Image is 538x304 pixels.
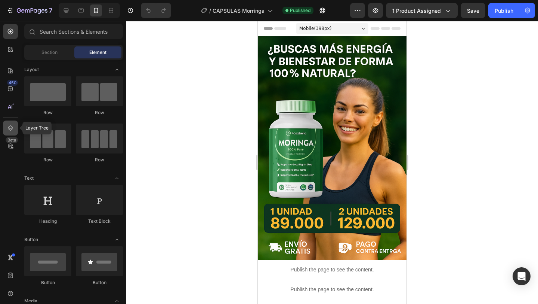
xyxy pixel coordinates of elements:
div: Heading [24,218,71,225]
span: Save [467,7,479,14]
div: Button [24,279,71,286]
p: 7 [49,6,52,15]
div: Row [24,109,71,116]
span: 1 product assigned [392,7,441,15]
button: 7 [3,3,56,18]
span: Section [41,49,58,56]
div: Open Intercom Messenger [513,267,531,285]
button: Save [461,3,485,18]
div: Undo/Redo [141,3,171,18]
span: Toggle open [111,64,123,76]
div: Beta [6,137,18,143]
button: Publish [488,3,520,18]
span: Published [290,7,310,14]
div: Publish [495,7,513,15]
iframe: Design area [258,21,406,304]
input: Search Sections & Elements [24,24,123,39]
div: Row [24,156,71,163]
button: 1 product assigned [386,3,458,18]
span: Text [24,175,34,182]
span: Element [89,49,106,56]
div: Text Block [76,218,123,225]
span: CAPSULAS Morringa [213,7,265,15]
span: / [209,7,211,15]
span: Toggle open [111,234,123,246]
span: Layout [24,66,39,73]
div: Row [76,109,123,116]
span: Toggle open [111,172,123,184]
span: Button [24,236,38,243]
div: 450 [7,80,18,86]
div: Row [76,156,123,163]
div: Button [76,279,123,286]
